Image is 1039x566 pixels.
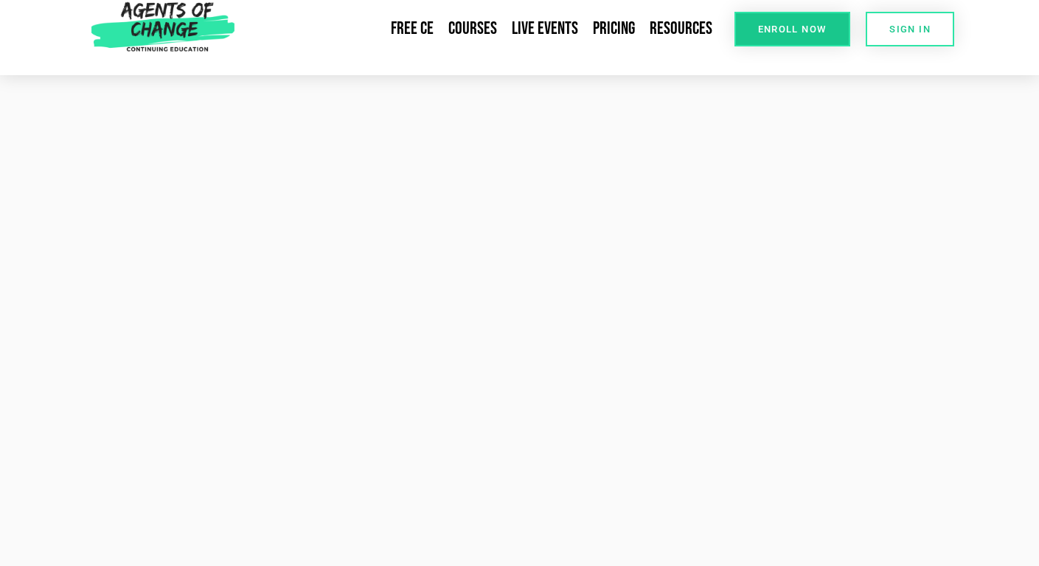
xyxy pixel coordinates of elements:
a: Live Events [504,12,585,46]
a: Free CE [383,12,441,46]
a: Enroll Now [734,12,850,46]
span: Enroll Now [758,24,827,34]
nav: Menu [241,12,719,46]
a: Courses [441,12,504,46]
a: Pricing [585,12,642,46]
a: SIGN IN [866,12,954,46]
span: SIGN IN [889,24,931,34]
a: Resources [642,12,720,46]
